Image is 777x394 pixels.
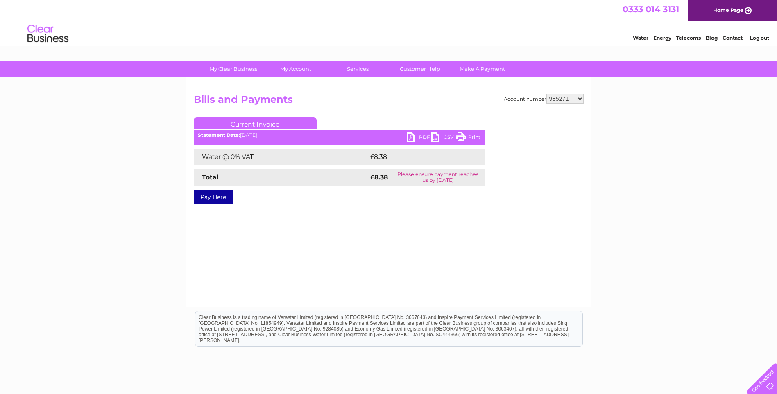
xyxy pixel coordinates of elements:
a: Energy [653,35,671,41]
td: £8.38 [368,149,465,165]
a: Telecoms [676,35,701,41]
a: My Clear Business [199,61,267,77]
a: Customer Help [386,61,454,77]
a: Current Invoice [194,117,317,129]
b: Statement Date: [198,132,240,138]
img: logo.png [27,21,69,46]
div: Clear Business is a trading name of Verastar Limited (registered in [GEOGRAPHIC_DATA] No. 3667643... [195,5,582,40]
div: [DATE] [194,132,485,138]
a: CSV [431,132,456,144]
a: My Account [262,61,329,77]
h2: Bills and Payments [194,94,584,109]
td: Water @ 0% VAT [194,149,368,165]
a: Water [633,35,648,41]
a: Log out [750,35,769,41]
a: PDF [407,132,431,144]
a: Make A Payment [449,61,516,77]
a: 0333 014 3131 [623,4,679,14]
a: Blog [706,35,718,41]
a: Contact [723,35,743,41]
a: Print [456,132,480,144]
strong: £8.38 [370,173,388,181]
strong: Total [202,173,219,181]
a: Pay Here [194,190,233,204]
td: Please ensure payment reaches us by [DATE] [392,169,484,186]
a: Services [324,61,392,77]
div: Account number [504,94,584,104]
